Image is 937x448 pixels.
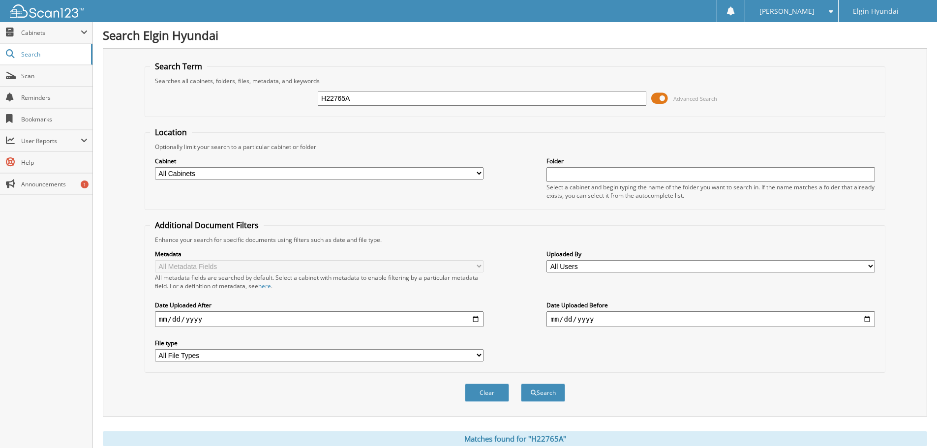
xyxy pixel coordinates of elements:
[21,50,86,59] span: Search
[546,183,875,200] div: Select a cabinet and begin typing the name of the folder you want to search in. If the name match...
[155,157,484,165] label: Cabinet
[853,8,899,14] span: Elgin Hyundai
[546,301,875,309] label: Date Uploaded Before
[81,180,89,188] div: 1
[150,220,264,231] legend: Additional Document Filters
[21,93,88,102] span: Reminders
[103,431,927,446] div: Matches found for "H22765A"
[546,157,875,165] label: Folder
[465,384,509,402] button: Clear
[155,301,484,309] label: Date Uploaded After
[150,77,880,85] div: Searches all cabinets, folders, files, metadata, and keywords
[258,282,271,290] a: here
[546,311,875,327] input: end
[21,115,88,123] span: Bookmarks
[103,27,927,43] h1: Search Elgin Hyundai
[21,158,88,167] span: Help
[21,29,81,37] span: Cabinets
[150,143,880,151] div: Optionally limit your search to a particular cabinet or folder
[155,339,484,347] label: File type
[521,384,565,402] button: Search
[155,273,484,290] div: All metadata fields are searched by default. Select a cabinet with metadata to enable filtering b...
[150,61,207,72] legend: Search Term
[150,127,192,138] legend: Location
[10,4,84,18] img: scan123-logo-white.svg
[21,137,81,145] span: User Reports
[21,180,88,188] span: Announcements
[673,95,717,102] span: Advanced Search
[155,250,484,258] label: Metadata
[546,250,875,258] label: Uploaded By
[21,72,88,80] span: Scan
[150,236,880,244] div: Enhance your search for specific documents using filters such as date and file type.
[759,8,815,14] span: [PERSON_NAME]
[155,311,484,327] input: start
